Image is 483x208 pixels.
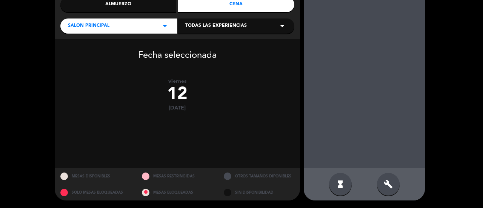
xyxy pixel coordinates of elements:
div: [DATE] [55,105,300,111]
i: arrow_drop_down [160,22,169,31]
span: Todas las experiencias [185,22,247,30]
div: Fecha seleccionada [55,39,300,63]
i: build [384,180,393,189]
div: MESAS RESTRINGIDAS [136,168,218,184]
span: Salon Principal [68,22,109,30]
div: 12 [55,85,300,105]
div: SOLO MESAS BLOQUEADAS [55,184,137,200]
div: MESAS DISPONIBLES [55,168,137,184]
i: hourglass_full [336,180,345,189]
i: arrow_drop_down [278,22,287,31]
div: viernes [55,78,300,85]
div: SIN DISPONIBILIDAD [218,184,300,200]
div: OTROS TAMAÑOS DIPONIBLES [218,168,300,184]
div: MESAS BLOQUEADAS [136,184,218,200]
